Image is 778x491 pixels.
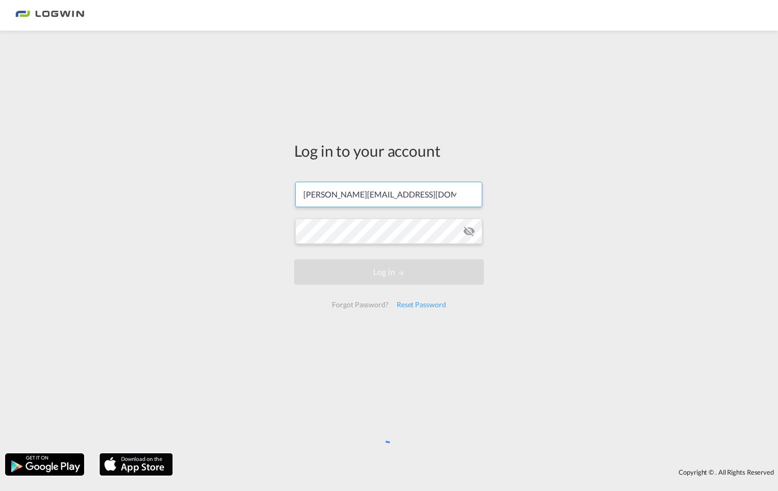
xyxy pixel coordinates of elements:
[98,452,174,477] img: apple.png
[393,296,450,314] div: Reset Password
[328,296,392,314] div: Forgot Password?
[294,259,484,285] button: LOGIN
[15,4,84,27] img: 2761ae10d95411efa20a1f5e0282d2d7.png
[294,140,484,161] div: Log in to your account
[295,182,482,207] input: Enter email/phone number
[4,452,85,477] img: google.png
[463,225,475,237] md-icon: icon-eye-off
[178,463,778,481] div: Copyright © . All Rights Reserved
